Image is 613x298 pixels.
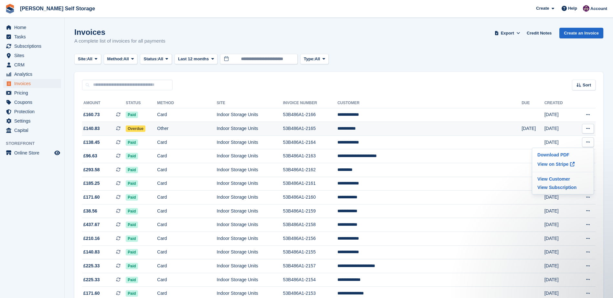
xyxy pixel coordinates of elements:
[283,259,337,273] td: 53B486A1-2157
[217,98,283,108] th: Site
[283,122,337,136] td: 53B486A1-2165
[107,56,124,62] span: Method:
[283,177,337,191] td: 53B486A1-2161
[82,98,126,108] th: Amount
[14,148,53,157] span: Online Store
[157,273,217,287] td: Card
[74,54,101,65] button: Site: All
[535,151,591,159] a: Download PDF
[14,116,53,125] span: Settings
[501,30,514,36] span: Export
[83,221,100,228] span: £437.67
[535,159,591,169] a: View on Stripe
[3,126,61,135] a: menu
[544,273,574,287] td: [DATE]
[544,191,574,204] td: [DATE]
[590,5,607,12] span: Account
[283,204,337,218] td: 53B486A1-2159
[83,139,100,146] span: £138.45
[544,108,574,122] td: [DATE]
[83,194,100,201] span: £171.60
[283,273,337,287] td: 53B486A1-2154
[217,177,283,191] td: Indoor Storage Units
[123,56,129,62] span: All
[53,149,61,157] a: Preview store
[157,135,217,149] td: Card
[14,32,53,41] span: Tasks
[544,232,574,246] td: [DATE]
[283,135,337,149] td: 53B486A1-2164
[83,180,100,187] span: £185.25
[3,88,61,97] a: menu
[126,277,138,283] span: Paid
[83,290,100,297] span: £171.60
[83,125,100,132] span: £140.83
[522,122,544,136] td: [DATE]
[3,51,61,60] a: menu
[126,290,138,297] span: Paid
[74,28,165,36] h1: Invoices
[14,42,53,51] span: Subscriptions
[126,98,157,108] th: Status
[126,180,138,187] span: Paid
[283,218,337,232] td: 53B486A1-2158
[83,166,100,173] span: £293.58
[126,194,138,201] span: Paid
[544,122,574,136] td: [DATE]
[83,276,100,283] span: £225.33
[3,148,61,157] a: menu
[217,273,283,287] td: Indoor Storage Units
[157,163,217,177] td: Card
[300,54,329,65] button: Type: All
[126,139,138,146] span: Paid
[544,204,574,218] td: [DATE]
[157,259,217,273] td: Card
[14,107,53,116] span: Protection
[3,107,61,116] a: menu
[157,204,217,218] td: Card
[493,28,522,38] button: Export
[337,98,522,108] th: Customer
[157,232,217,246] td: Card
[126,112,138,118] span: Paid
[5,4,15,14] img: stora-icon-8386f47178a22dfd0bd8f6a31ec36ba5ce8667c1dd55bd0f319d3a0aa187defe.svg
[83,235,100,242] span: £210.16
[535,175,591,183] a: View Customer
[217,245,283,259] td: Indoor Storage Units
[217,259,283,273] td: Indoor Storage Units
[14,70,53,79] span: Analytics
[3,42,61,51] a: menu
[3,32,61,41] a: menu
[126,263,138,269] span: Paid
[524,28,554,38] a: Credit Notes
[126,208,138,214] span: Paid
[3,98,61,107] a: menu
[126,249,138,255] span: Paid
[87,56,92,62] span: All
[126,222,138,228] span: Paid
[104,54,138,65] button: Method: All
[535,183,591,192] a: View Subscription
[78,56,87,62] span: Site:
[544,135,574,149] td: [DATE]
[157,218,217,232] td: Card
[283,232,337,246] td: 53B486A1-2156
[304,56,315,62] span: Type:
[140,54,172,65] button: Status: All
[14,51,53,60] span: Sites
[217,122,283,136] td: Indoor Storage Units
[126,125,145,132] span: Overdue
[544,218,574,232] td: [DATE]
[315,56,320,62] span: All
[217,218,283,232] td: Indoor Storage Units
[157,122,217,136] td: Other
[14,23,53,32] span: Home
[14,126,53,135] span: Capital
[74,37,165,45] p: A complete list of invoices for all payments
[217,135,283,149] td: Indoor Storage Units
[283,163,337,177] td: 53B486A1-2162
[536,5,549,12] span: Create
